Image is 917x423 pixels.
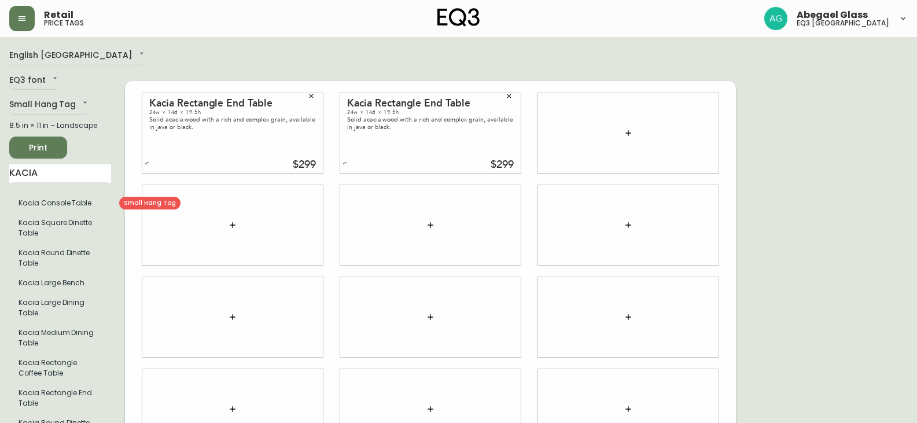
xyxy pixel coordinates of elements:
li: Small Hang Tag [9,353,111,383]
button: Print [9,137,67,159]
li: Small Hang Tag [9,293,111,323]
span: Print [19,141,58,155]
div: $299 [491,160,514,170]
div: 24w × 14d × 19.5h [149,109,316,116]
img: logo [437,8,480,27]
div: Kacia Rectangle End Table [347,98,514,109]
li: Small Hang Tag [9,383,111,413]
input: Search [9,164,111,183]
div: English [GEOGRAPHIC_DATA] [9,46,146,65]
div: Small Hang Tag [9,95,90,115]
div: $299 [293,160,316,170]
h5: price tags [44,20,84,27]
img: ffcb3a98c62deb47deacec1bf39f4e65 [764,7,787,30]
li: Small Hang Tag [9,213,111,243]
div: 24w × 14d × 19.5h [347,109,514,116]
div: 8.5 in × 11 in – Landscape [9,120,111,131]
h5: eq3 [GEOGRAPHIC_DATA] [797,20,889,27]
div: Kacia Rectangle End Table [149,98,316,109]
li: Small Hang Tag [9,243,111,273]
div: Solid acacia wood with a rich and complex grain, available in java or black. [149,116,316,131]
div: Solid acacia wood with a rich and complex grain, available in java or black. [347,116,514,131]
li: Small Hang Tag [9,273,111,293]
div: Mesa Rectangular Dining Table [35,47,160,77]
div: 83w × 36d × 29h [35,82,160,93]
li: Kacia Console Table [9,193,111,213]
div: EQ3 font [9,71,60,90]
span: Retail [44,10,73,20]
li: Small Hang Tag [9,323,111,353]
span: Abegael Glass [797,10,868,20]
